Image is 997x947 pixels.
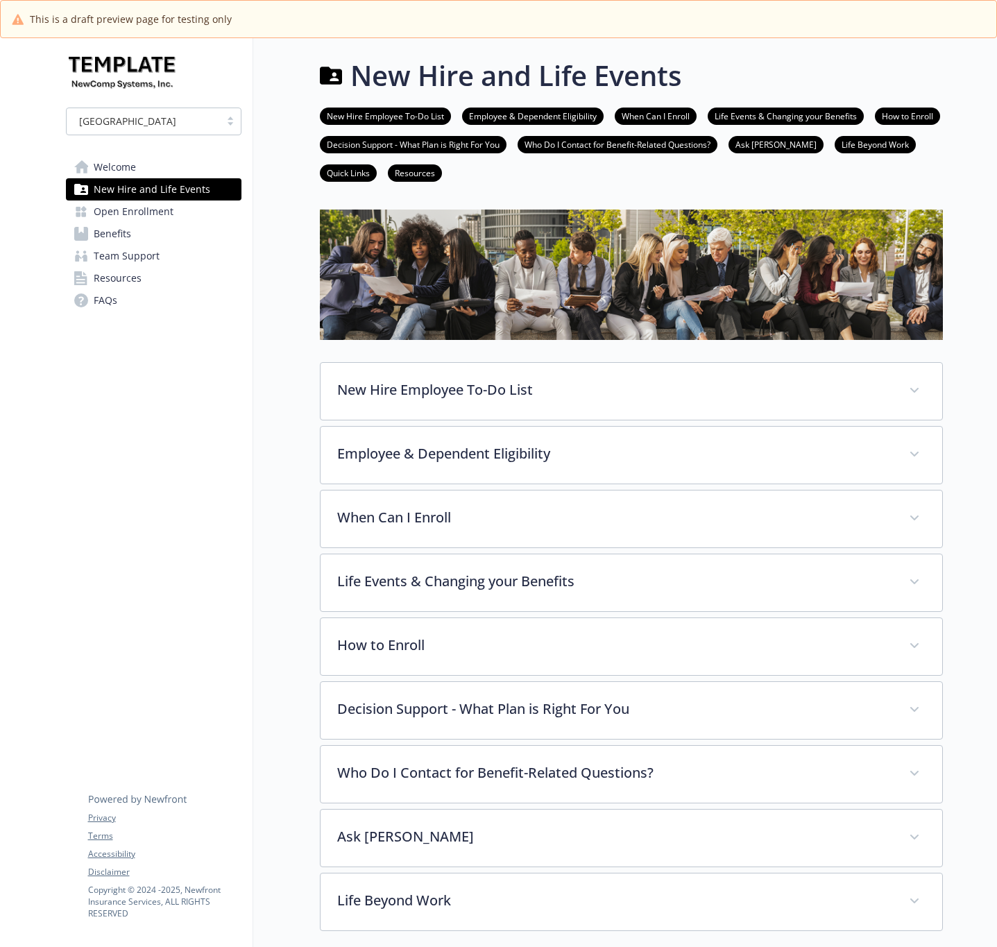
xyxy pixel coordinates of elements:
[94,223,131,245] span: Benefits
[74,114,213,128] span: [GEOGRAPHIC_DATA]
[88,812,241,824] a: Privacy
[94,267,142,289] span: Resources
[337,507,892,528] p: When Can I Enroll
[79,114,176,128] span: [GEOGRAPHIC_DATA]
[337,699,892,719] p: Decision Support - What Plan is Right For You
[94,289,117,312] span: FAQs
[66,178,241,201] a: New Hire and Life Events
[66,201,241,223] a: Open Enrollment
[320,137,506,151] a: Decision Support - What Plan is Right For You
[321,810,942,867] div: Ask [PERSON_NAME]
[321,490,942,547] div: When Can I Enroll
[66,267,241,289] a: Resources
[708,109,864,122] a: Life Events & Changing your Benefits
[337,826,892,847] p: Ask [PERSON_NAME]
[88,884,241,919] p: Copyright © 2024 - 2025 , Newfront Insurance Services, ALL RIGHTS RESERVED
[66,223,241,245] a: Benefits
[388,166,442,179] a: Resources
[320,166,377,179] a: Quick Links
[337,443,892,464] p: Employee & Dependent Eligibility
[94,156,136,178] span: Welcome
[94,245,160,267] span: Team Support
[88,830,241,842] a: Terms
[320,210,943,339] img: new hire page banner
[337,379,892,400] p: New Hire Employee To-Do List
[462,109,604,122] a: Employee & Dependent Eligibility
[337,635,892,656] p: How to Enroll
[66,289,241,312] a: FAQs
[321,618,942,675] div: How to Enroll
[94,201,173,223] span: Open Enrollment
[337,571,892,592] p: Life Events & Changing your Benefits
[350,55,681,96] h1: New Hire and Life Events
[728,137,824,151] a: Ask [PERSON_NAME]
[321,554,942,611] div: Life Events & Changing your Benefits
[88,848,241,860] a: Accessibility
[321,873,942,930] div: Life Beyond Work
[835,137,916,151] a: Life Beyond Work
[875,109,940,122] a: How to Enroll
[94,178,210,201] span: New Hire and Life Events
[321,746,942,803] div: Who Do I Contact for Benefit-Related Questions?
[88,866,241,878] a: Disclaimer
[30,12,232,26] span: This is a draft preview page for testing only
[321,682,942,739] div: Decision Support - What Plan is Right For You
[321,363,942,420] div: New Hire Employee To-Do List
[320,109,451,122] a: New Hire Employee To-Do List
[518,137,717,151] a: Who Do I Contact for Benefit-Related Questions?
[66,156,241,178] a: Welcome
[615,109,697,122] a: When Can I Enroll
[321,427,942,484] div: Employee & Dependent Eligibility
[337,762,892,783] p: Who Do I Contact for Benefit-Related Questions?
[337,890,892,911] p: Life Beyond Work
[66,245,241,267] a: Team Support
